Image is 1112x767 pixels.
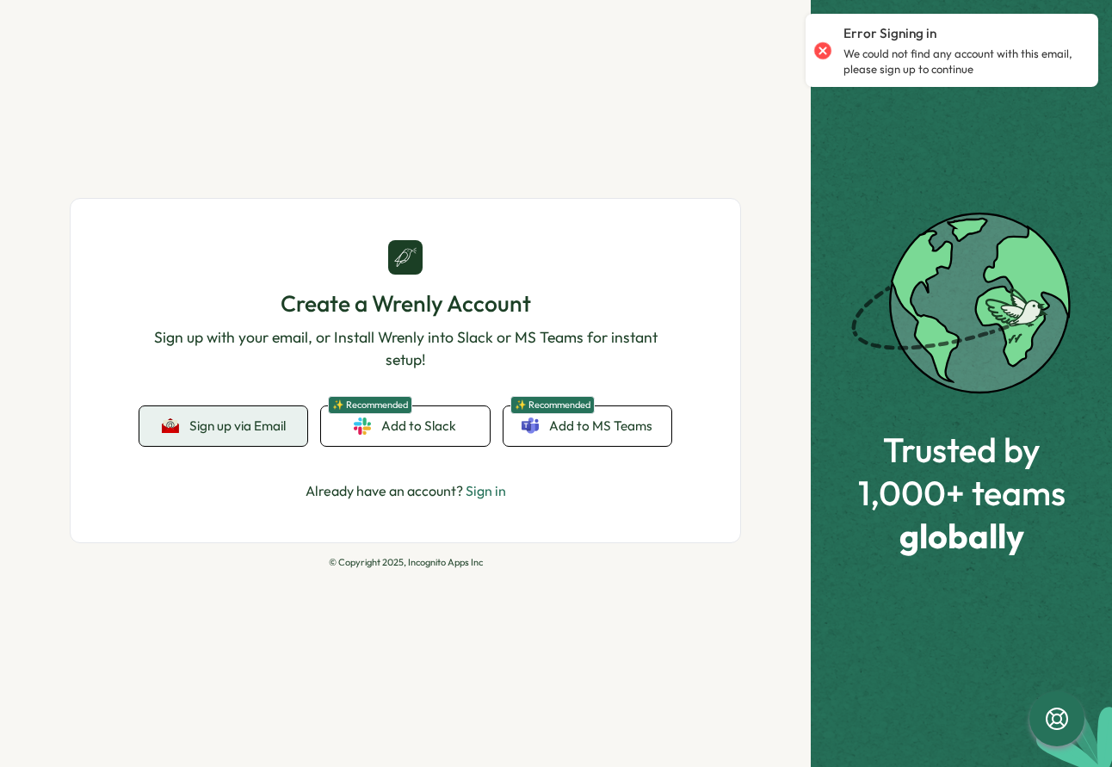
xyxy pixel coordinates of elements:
[858,430,1066,468] span: Trusted by
[306,480,506,502] p: Already have an account?
[328,396,412,414] span: ✨ Recommended
[466,482,506,499] a: Sign in
[139,406,307,446] button: Sign up via Email
[858,516,1066,554] span: globally
[549,417,652,436] span: Add to MS Teams
[321,406,489,446] a: ✨ RecommendedAdd to Slack
[189,418,286,434] span: Sign up via Email
[139,288,671,319] h1: Create a Wrenly Account
[843,24,936,43] p: Error Signing in
[139,326,671,372] p: Sign up with your email, or Install Wrenly into Slack or MS Teams for instant setup!
[381,417,456,436] span: Add to Slack
[858,473,1066,511] span: 1,000+ teams
[843,46,1081,77] p: We could not find any account with this email, please sign up to continue
[503,406,671,446] a: ✨ RecommendedAdd to MS Teams
[70,557,741,568] p: © Copyright 2025, Incognito Apps Inc
[510,396,595,414] span: ✨ Recommended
